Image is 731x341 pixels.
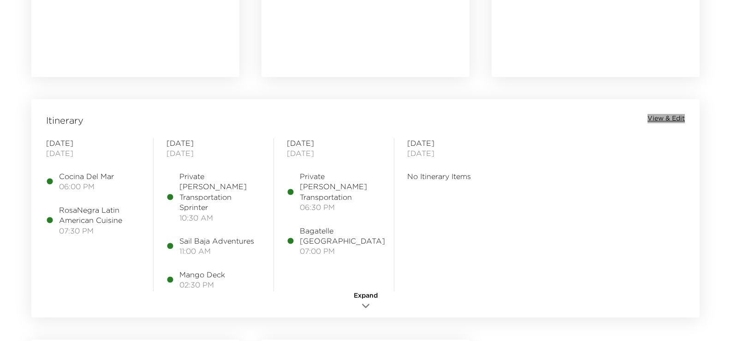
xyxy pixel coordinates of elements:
[46,148,140,158] span: [DATE]
[59,226,140,236] span: 07:30 PM
[300,171,381,202] span: Private [PERSON_NAME] Transportation
[46,114,83,127] span: Itinerary
[407,148,501,158] span: [DATE]
[166,148,261,158] span: [DATE]
[287,148,381,158] span: [DATE]
[300,226,385,246] span: Bagatelle [GEOGRAPHIC_DATA]
[166,138,261,148] span: [DATE]
[648,114,685,123] button: View & Edit
[179,269,225,280] span: Mango Deck
[407,171,501,181] span: No Itinerary Items
[287,138,381,148] span: [DATE]
[300,246,385,256] span: 07:00 PM
[59,171,114,181] span: Cocina Del Mar
[59,181,114,191] span: 06:00 PM
[179,236,254,246] span: Sail Baja Adventures
[179,171,261,213] span: Private [PERSON_NAME] Transportation Sprinter
[59,205,140,226] span: RosaNegra Latin American Cuisine
[343,291,389,313] button: Expand
[179,246,254,256] span: 11:00 AM
[407,138,501,148] span: [DATE]
[179,280,225,290] span: 02:30 PM
[300,202,381,212] span: 06:30 PM
[46,138,140,148] span: [DATE]
[179,213,261,223] span: 10:30 AM
[354,291,378,300] span: Expand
